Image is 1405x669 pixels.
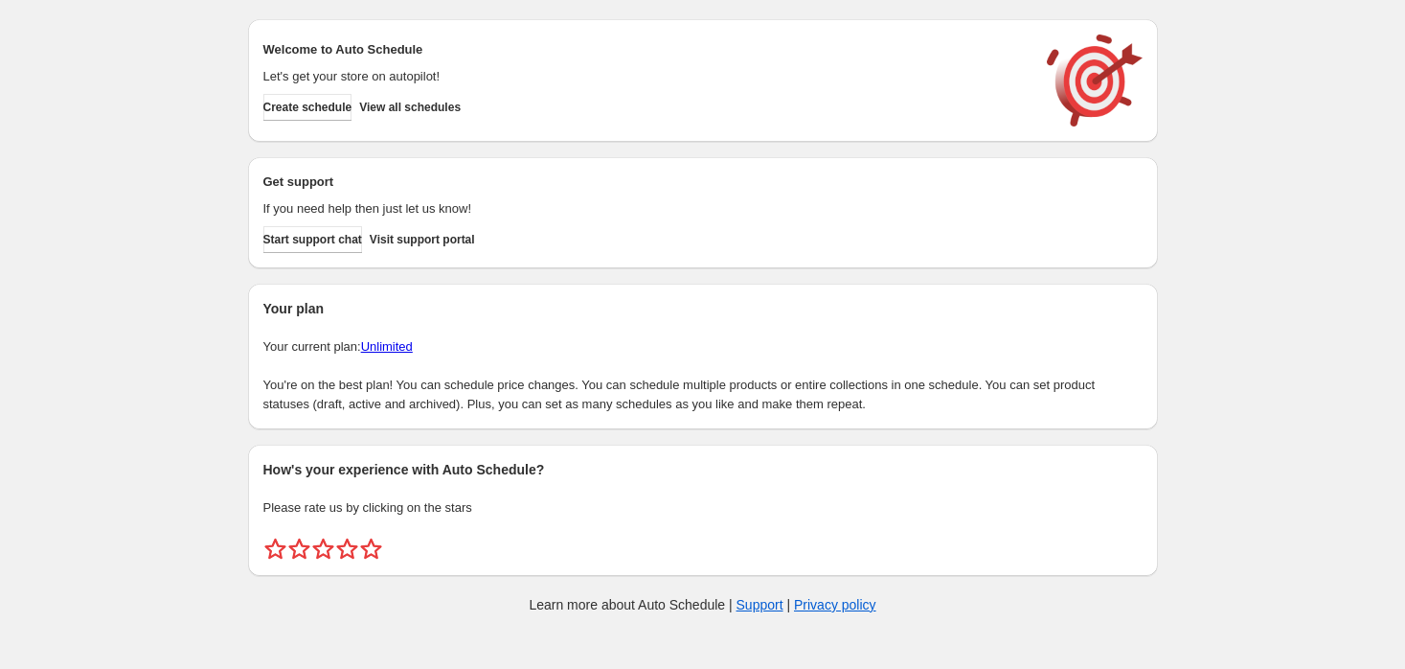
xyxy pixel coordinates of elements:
[263,40,1028,59] h2: Welcome to Auto Schedule
[263,498,1143,518] p: Please rate us by clicking on the stars
[263,299,1143,318] h2: Your plan
[263,376,1143,414] p: You're on the best plan! You can schedule price changes. You can schedule multiple products or en...
[263,173,1028,192] h2: Get support
[263,100,352,115] span: Create schedule
[263,94,352,121] button: Create schedule
[370,226,475,253] a: Visit support portal
[263,67,1028,86] p: Let's get your store on autopilot!
[263,460,1143,479] h2: How's your experience with Auto Schedule?
[359,94,461,121] button: View all schedules
[359,100,461,115] span: View all schedules
[263,232,362,247] span: Start support chat
[370,232,475,247] span: Visit support portal
[263,199,1028,219] p: If you need help then just let us know!
[263,226,362,253] a: Start support chat
[794,597,876,612] a: Privacy policy
[361,339,413,354] a: Unlimited
[263,337,1143,357] p: Your current plan:
[736,597,783,612] a: Support
[529,595,875,614] p: Learn more about Auto Schedule | |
